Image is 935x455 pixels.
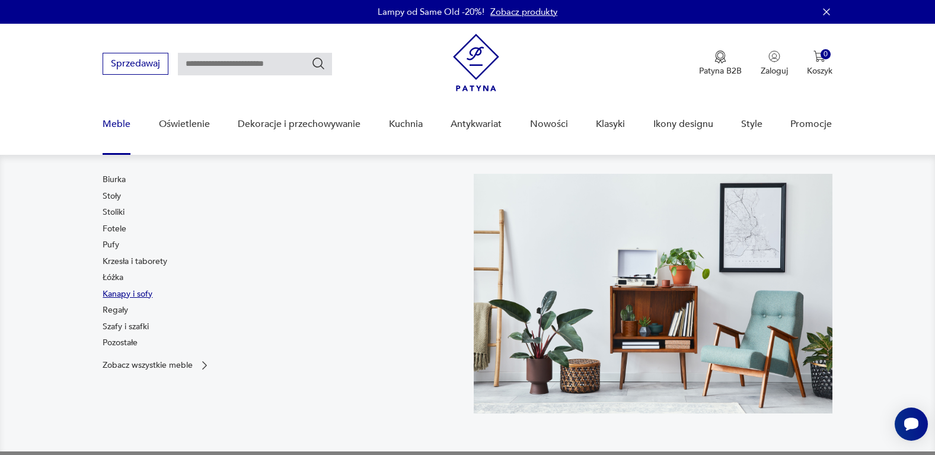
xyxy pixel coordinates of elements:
[103,223,126,235] a: Fotele
[103,272,123,284] a: Łóżka
[821,49,831,59] div: 0
[103,361,193,369] p: Zobacz wszystkie meble
[714,50,726,63] img: Ikona medalu
[103,359,210,371] a: Zobacz wszystkie meble
[741,101,762,147] a: Style
[653,101,713,147] a: Ikony designu
[699,65,742,77] p: Patyna B2B
[378,6,484,18] p: Lampy od Same Old -20%!
[699,50,742,77] a: Ikona medaluPatyna B2B
[790,101,832,147] a: Promocje
[761,65,788,77] p: Zaloguj
[103,53,168,75] button: Sprzedawaj
[453,34,499,91] img: Patyna - sklep z meblami i dekoracjami vintage
[490,6,557,18] a: Zobacz produkty
[103,190,121,202] a: Stoły
[596,101,625,147] a: Klasyki
[474,174,832,413] img: 969d9116629659dbb0bd4e745da535dc.jpg
[813,50,825,62] img: Ikona koszyka
[103,239,119,251] a: Pufy
[103,321,149,333] a: Szafy i szafki
[451,101,502,147] a: Antykwariat
[103,337,138,349] a: Pozostałe
[895,408,928,441] iframe: Smartsupp widget button
[761,50,788,77] button: Zaloguj
[159,101,210,147] a: Oświetlenie
[389,101,423,147] a: Kuchnia
[699,50,742,77] button: Patyna B2B
[311,56,326,71] button: Szukaj
[238,101,360,147] a: Dekoracje i przechowywanie
[807,65,832,77] p: Koszyk
[103,206,125,218] a: Stoliki
[103,61,168,69] a: Sprzedawaj
[103,304,128,316] a: Regały
[103,101,130,147] a: Meble
[103,174,126,186] a: Biurka
[103,256,167,268] a: Krzesła i taborety
[530,101,568,147] a: Nowości
[768,50,780,62] img: Ikonka użytkownika
[807,50,832,77] button: 0Koszyk
[103,288,152,300] a: Kanapy i sofy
